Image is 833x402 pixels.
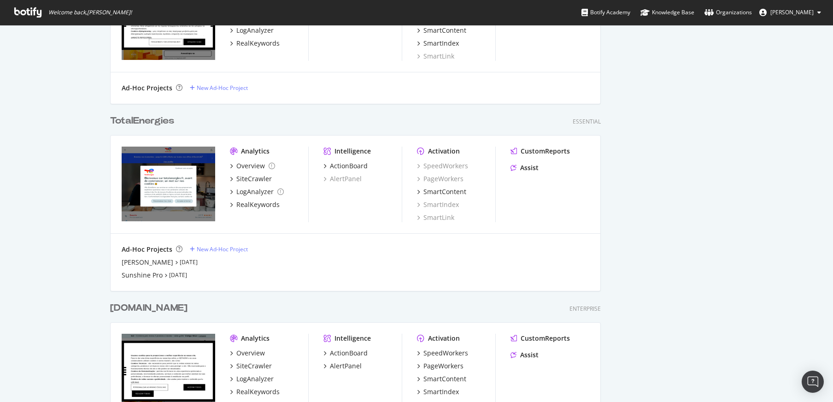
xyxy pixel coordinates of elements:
div: Activation [428,147,460,156]
a: SmartLink [417,52,454,61]
div: LogAnalyzer [236,26,274,35]
a: Assist [510,163,539,172]
a: PageWorkers [417,174,463,183]
a: SpeedWorkers [417,349,468,358]
div: [DOMAIN_NAME] [110,301,188,315]
div: Analytics [241,147,270,156]
a: SmartContent [417,187,466,196]
div: Intelligence [334,147,371,156]
a: SmartIndex [417,200,459,209]
a: SmartIndex [417,39,459,48]
div: RealKeywords [236,387,280,396]
div: New Ad-Hoc Project [197,245,248,253]
div: Ad-Hoc Projects [122,83,172,93]
div: RealKeywords [236,39,280,48]
div: SmartIndex [423,39,459,48]
a: SiteCrawler [230,361,272,371]
div: CustomReports [521,147,570,156]
div: Botify Academy [581,8,630,17]
div: Essential [573,118,601,125]
div: AlertPanel [330,361,362,371]
div: Overview [236,349,265,358]
a: Overview [230,161,275,171]
a: SiteCrawler [230,174,272,183]
a: PageWorkers [417,361,463,371]
div: Intelligence [334,334,371,343]
button: [PERSON_NAME] [752,5,828,20]
a: CustomReports [510,147,570,156]
a: [DATE] [169,271,187,279]
div: SmartContent [423,187,466,196]
a: SmartLink [417,213,454,222]
a: Assist [510,350,539,360]
a: RealKeywords [230,39,280,48]
div: Organizations [704,8,752,17]
div: SmartContent [423,26,466,35]
img: totalenergies.fr [122,147,215,221]
a: LogAnalyzer [230,187,284,196]
a: SmartContent [417,26,466,35]
div: PageWorkers [423,361,463,371]
div: SpeedWorkers [423,349,468,358]
a: New Ad-Hoc Project [190,245,248,253]
a: New Ad-Hoc Project [190,84,248,92]
a: TotalEnergies [110,114,178,128]
div: ActionBoard [330,161,368,171]
a: ActionBoard [323,161,368,171]
span: emmanuel benmussa [770,8,814,16]
a: CustomReports [510,334,570,343]
div: LogAnalyzer [236,374,274,384]
div: SiteCrawler [236,174,272,183]
div: Analytics [241,334,270,343]
div: TotalEnergies [110,114,174,128]
div: SmartIndex [423,387,459,396]
div: RealKeywords [236,200,280,209]
a: Sunshine Pro [122,271,163,280]
a: [PERSON_NAME] [122,258,173,267]
a: [DATE] [180,258,198,266]
div: Enterprise [569,305,601,313]
div: Open Intercom Messenger [802,371,824,393]
div: SiteCrawler [236,361,272,371]
div: Assist [520,163,539,172]
div: LogAnalyzer [236,187,274,196]
a: SpeedWorkers [417,161,468,171]
div: Assist [520,350,539,360]
a: LogAnalyzer [230,374,274,384]
a: RealKeywords [230,387,280,396]
a: AlertPanel [323,361,362,371]
a: ActionBoard [323,349,368,358]
div: SmartContent [423,374,466,384]
div: Overview [236,161,265,171]
div: Knowledge Base [640,8,694,17]
a: [DOMAIN_NAME] [110,301,191,315]
div: Ad-Hoc Projects [122,245,172,254]
a: Overview [230,349,265,358]
span: Welcome back, [PERSON_NAME] ! [48,9,132,16]
div: New Ad-Hoc Project [197,84,248,92]
div: Activation [428,334,460,343]
a: SmartContent [417,374,466,384]
div: ActionBoard [330,349,368,358]
div: CustomReports [521,334,570,343]
a: SmartIndex [417,387,459,396]
a: RealKeywords [230,200,280,209]
a: AlertPanel [323,174,362,183]
a: LogAnalyzer [230,26,274,35]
